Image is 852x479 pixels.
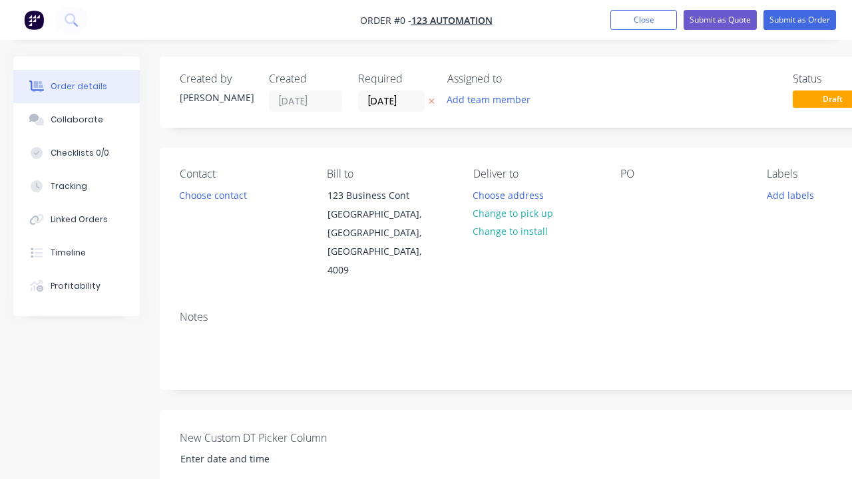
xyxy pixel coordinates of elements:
[51,280,101,292] div: Profitability
[180,90,253,104] div: [PERSON_NAME]
[13,70,140,103] button: Order details
[620,168,746,180] div: PO
[316,186,449,280] div: 123 Business Cont[GEOGRAPHIC_DATA], [GEOGRAPHIC_DATA], [GEOGRAPHIC_DATA], 4009
[13,136,140,170] button: Checklists 0/0
[24,10,44,30] img: Factory
[180,430,346,446] label: New Custom DT Picker Column
[610,10,677,30] button: Close
[473,168,599,180] div: Deliver to
[327,186,438,205] div: 123 Business Cont
[51,214,108,226] div: Linked Orders
[763,10,836,30] button: Submit as Order
[51,147,109,159] div: Checklists 0/0
[411,14,493,27] a: 123 Automation
[180,168,306,180] div: Contact
[51,80,107,92] div: Order details
[172,186,254,204] button: Choose contact
[327,205,438,279] div: [GEOGRAPHIC_DATA], [GEOGRAPHIC_DATA], [GEOGRAPHIC_DATA], 4009
[51,114,103,126] div: Collaborate
[13,269,140,303] button: Profitability
[360,14,411,27] span: Order #0 -
[13,236,140,269] button: Timeline
[358,73,431,85] div: Required
[466,186,551,204] button: Choose address
[447,90,538,108] button: Add team member
[327,168,453,180] div: Bill to
[466,222,555,240] button: Change to install
[180,73,253,85] div: Created by
[51,180,87,192] div: Tracking
[171,449,337,469] input: Enter date and time
[684,10,757,30] button: Submit as Quote
[13,170,140,203] button: Tracking
[269,73,342,85] div: Created
[447,73,580,85] div: Assigned to
[51,247,86,259] div: Timeline
[13,203,140,236] button: Linked Orders
[440,90,538,108] button: Add team member
[466,204,560,222] button: Change to pick up
[13,103,140,136] button: Collaborate
[759,186,821,204] button: Add labels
